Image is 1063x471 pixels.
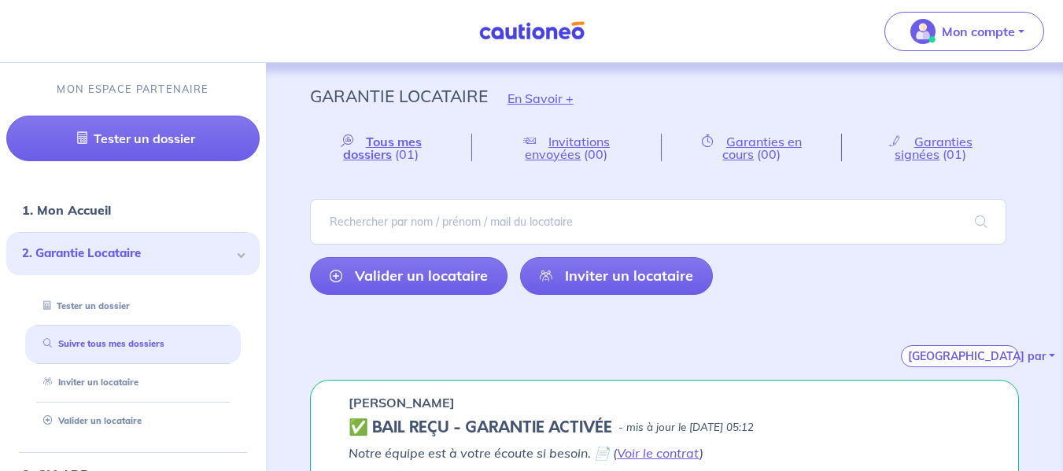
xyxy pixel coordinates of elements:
[25,293,241,319] div: Tester un dossier
[956,200,1006,244] span: search
[37,377,138,388] a: Inviter un locataire
[901,345,1019,367] button: [GEOGRAPHIC_DATA] par
[349,418,612,437] h5: ✅ BAIL REÇU - GARANTIE ACTIVÉE
[942,22,1015,41] p: Mon compte
[37,300,130,311] a: Tester un dossier
[488,75,593,121] button: En Savoir +
[618,420,754,436] p: - mis à jour le [DATE] 05:12
[473,21,591,41] img: Cautioneo
[25,408,241,434] div: Valider un locataire
[37,415,142,426] a: Valider un locataire
[662,134,841,161] a: Garanties en cours(00)
[525,134,610,162] span: Invitations envoyées
[310,82,488,110] p: Garantie Locataire
[349,445,703,461] em: Notre équipe est à votre écoute si besoin. 📄 ( )
[22,245,232,263] span: 2. Garantie Locataire
[910,19,936,44] img: illu_account_valid_menu.svg
[722,134,802,162] span: Garanties en cours
[895,134,973,162] span: Garanties signées
[349,393,455,412] p: [PERSON_NAME]
[617,445,699,461] a: Voir le contrat
[57,82,209,97] p: MON ESPACE PARTENAIRE
[884,12,1044,51] button: illu_account_valid_menu.svgMon compte
[25,370,241,396] div: Inviter un locataire
[943,146,966,162] span: (01)
[37,338,164,349] a: Suivre tous mes dossiers
[6,116,260,161] a: Tester un dossier
[472,134,662,161] a: Invitations envoyées(00)
[584,146,607,162] span: (00)
[349,418,980,437] div: state: CONTRACT-VALIDATED, Context: IN-MANAGEMENT,IS-GL-CAUTION
[310,199,1006,245] input: Rechercher par nom / prénom / mail du locataire
[25,331,241,357] div: Suivre tous mes dossiers
[520,257,713,295] a: Inviter un locataire
[343,134,422,162] span: Tous mes dossiers
[310,257,508,295] a: Valider un locataire
[757,146,781,162] span: (00)
[395,146,419,162] span: (01)
[842,134,1019,161] a: Garanties signées(01)
[6,232,260,275] div: 2. Garantie Locataire
[310,134,471,161] a: Tous mes dossiers(01)
[6,194,260,226] div: 1. Mon Accueil
[22,202,111,218] a: 1. Mon Accueil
